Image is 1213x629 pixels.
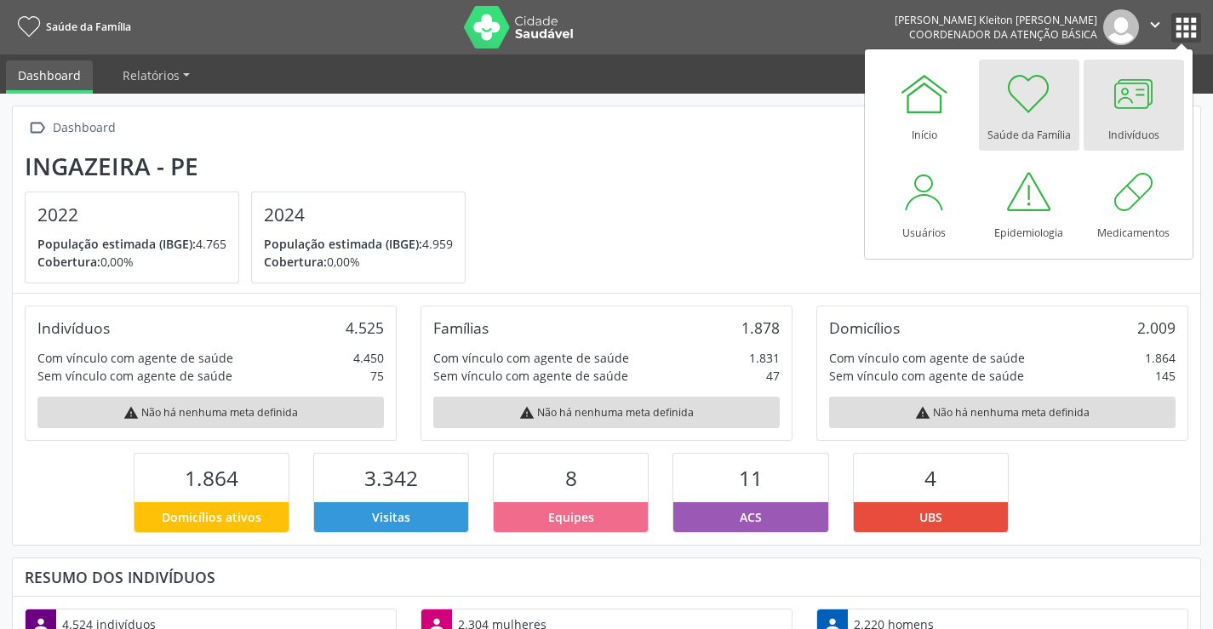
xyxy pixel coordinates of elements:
div: [PERSON_NAME] Kleiton [PERSON_NAME] [895,13,1097,27]
div: Dashboard [49,116,118,140]
span: População estimada (IBGE): [264,236,422,252]
i:  [1146,15,1164,34]
div: Com vínculo com agente de saúde [37,349,233,367]
div: Sem vínculo com agente de saúde [829,367,1024,385]
span: Domicílios ativos [162,508,261,526]
a: Saúde da Família [12,13,131,41]
div: Indivíduos [37,318,110,337]
a: Início [874,60,975,151]
span: ACS [740,508,762,526]
span: 4 [924,464,936,492]
div: 1.864 [1145,349,1176,367]
span: Relatórios [123,67,180,83]
a: Indivíduos [1084,60,1184,151]
div: 145 [1155,367,1176,385]
p: 4.959 [264,235,453,253]
span: 1.864 [185,464,238,492]
span: UBS [919,508,942,526]
div: 1.831 [749,349,780,367]
span: 11 [739,464,763,492]
a: Epidemiologia [979,157,1079,249]
i: warning [915,405,930,420]
span: 8 [565,464,577,492]
div: Com vínculo com agente de saúde [829,349,1025,367]
div: 4.525 [346,318,384,337]
div: Com vínculo com agente de saúde [433,349,629,367]
div: 4.450 [353,349,384,367]
a:  Dashboard [25,116,118,140]
span: 3.342 [364,464,418,492]
p: 0,00% [37,253,226,271]
i: warning [123,405,139,420]
span: Coordenador da Atenção Básica [909,27,1097,42]
a: Saúde da Família [979,60,1079,151]
div: Sem vínculo com agente de saúde [37,367,232,385]
a: Dashboard [6,60,93,94]
span: Cobertura: [37,254,100,270]
a: Relatórios [111,60,202,90]
span: Cobertura: [264,254,327,270]
div: Não há nenhuma meta definida [829,397,1176,428]
p: 0,00% [264,253,453,271]
button: apps [1171,13,1201,43]
i: warning [519,405,535,420]
span: População estimada (IBGE): [37,236,196,252]
div: 2.009 [1137,318,1176,337]
div: 47 [766,367,780,385]
span: Saúde da Família [46,20,131,34]
a: Medicamentos [1084,157,1184,249]
div: Sem vínculo com agente de saúde [433,367,628,385]
span: Equipes [548,508,594,526]
a: Usuários [874,157,975,249]
h4: 2022 [37,204,226,226]
h4: 2024 [264,204,453,226]
div: Não há nenhuma meta definida [433,397,780,428]
button:  [1139,9,1171,45]
div: Domicílios [829,318,900,337]
div: Resumo dos indivíduos [25,568,1188,586]
div: 75 [370,367,384,385]
div: Ingazeira - PE [25,152,478,180]
span: Visitas [372,508,410,526]
div: 1.878 [741,318,780,337]
img: img [1103,9,1139,45]
i:  [25,116,49,140]
p: 4.765 [37,235,226,253]
div: Não há nenhuma meta definida [37,397,384,428]
div: Famílias [433,318,489,337]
